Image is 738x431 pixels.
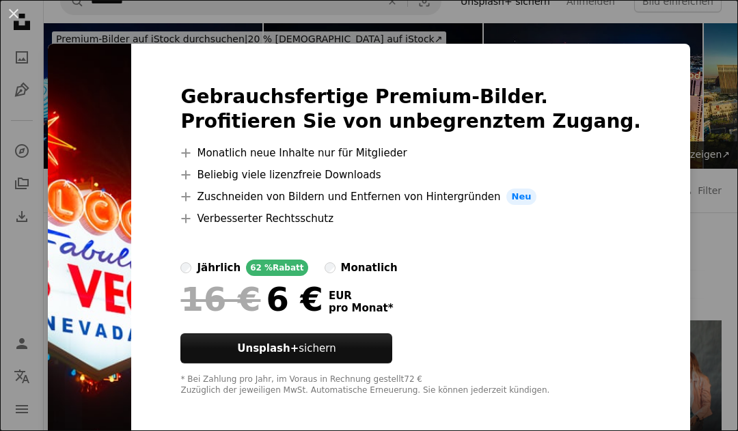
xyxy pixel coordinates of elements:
[180,262,191,273] input: jährlich62 %Rabatt
[197,260,241,276] div: jährlich
[180,281,323,317] div: 6 €
[180,167,641,183] li: Beliebig viele lizenzfreie Downloads
[246,260,307,276] div: 62 % Rabatt
[341,260,398,276] div: monatlich
[180,145,641,161] li: Monatlich neue Inhalte nur für Mitglieder
[180,374,641,396] div: * Bei Zahlung pro Jahr, im Voraus in Rechnung gestellt 72 € Zuzüglich der jeweiligen MwSt. Automa...
[180,189,641,205] li: Zuschneiden von Bildern und Entfernen von Hintergründen
[180,85,641,134] h2: Gebrauchsfertige Premium-Bilder. Profitieren Sie von unbegrenztem Zugang.
[329,290,394,302] span: EUR
[329,302,394,314] span: pro Monat *
[180,210,641,227] li: Verbesserter Rechtsschutz
[325,262,336,273] input: monatlich
[506,189,537,205] span: Neu
[180,281,260,317] span: 16 €
[237,342,299,354] strong: Unsplash+
[180,333,392,363] button: Unsplash+sichern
